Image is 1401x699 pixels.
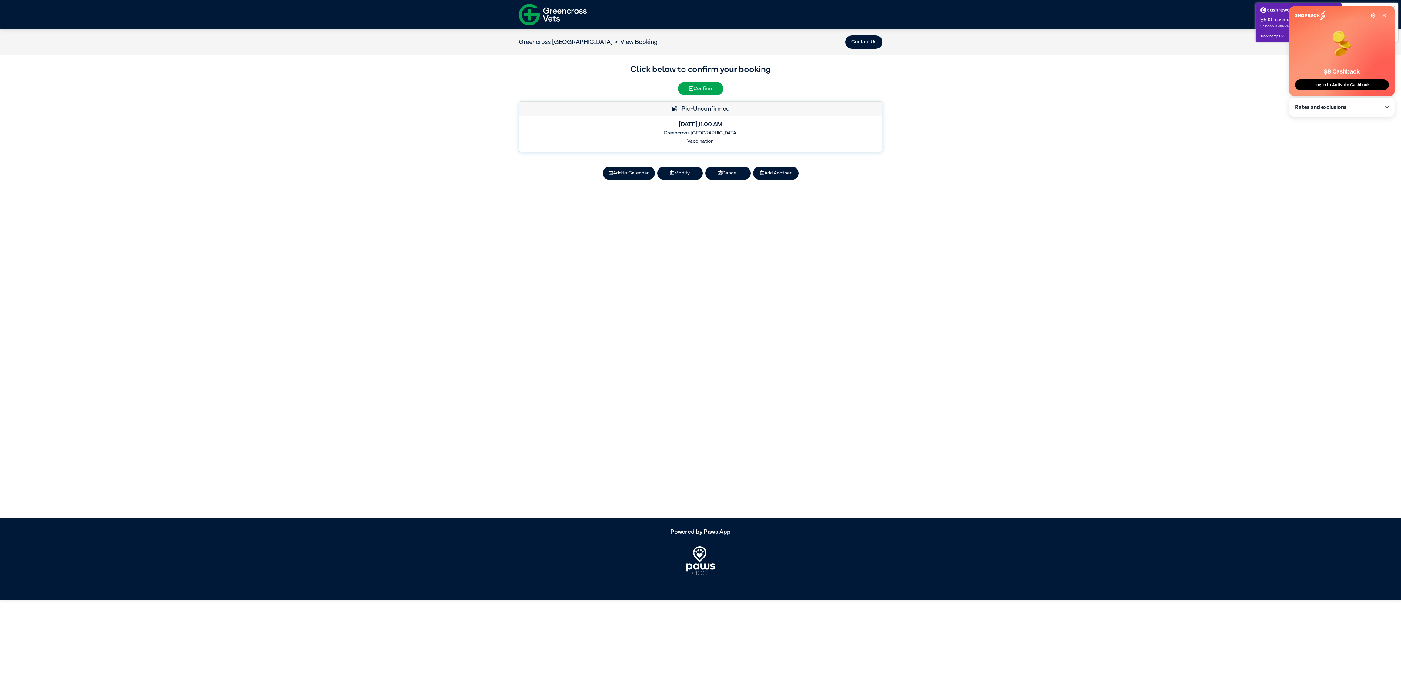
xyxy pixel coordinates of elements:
img: Cashrewards white logo [1260,7,1298,13]
h5: Powered by Paws App [519,528,882,535]
button: Cancel [705,167,751,180]
img: f-logo [519,2,587,28]
span: Tracking tips [1260,34,1280,38]
button: Confirm [678,82,723,95]
div: $6.00 cashback at Greencross Vets [1260,17,1340,23]
span: Pie [679,106,690,112]
button: Add to Calendar [603,167,655,180]
img: PawsApp [686,546,715,577]
h5: [DATE] , 11:00 AM [524,121,877,128]
li: View Booking [612,38,658,47]
button: Contact Us [845,35,882,49]
nav: breadcrumb [519,38,658,47]
span: Cashback is only eligible when a booking is completed. [1260,24,1340,28]
button: Modify [657,167,703,180]
h6: Greencross [GEOGRAPHIC_DATA] [524,131,877,136]
a: Greencross [GEOGRAPHIC_DATA] [519,39,612,45]
h6: Vaccination [524,139,877,144]
h3: Click below to confirm your booking [519,63,882,76]
strong: Unconfirmed [693,106,730,112]
span: - [690,106,730,112]
button: Add Another [753,167,799,180]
